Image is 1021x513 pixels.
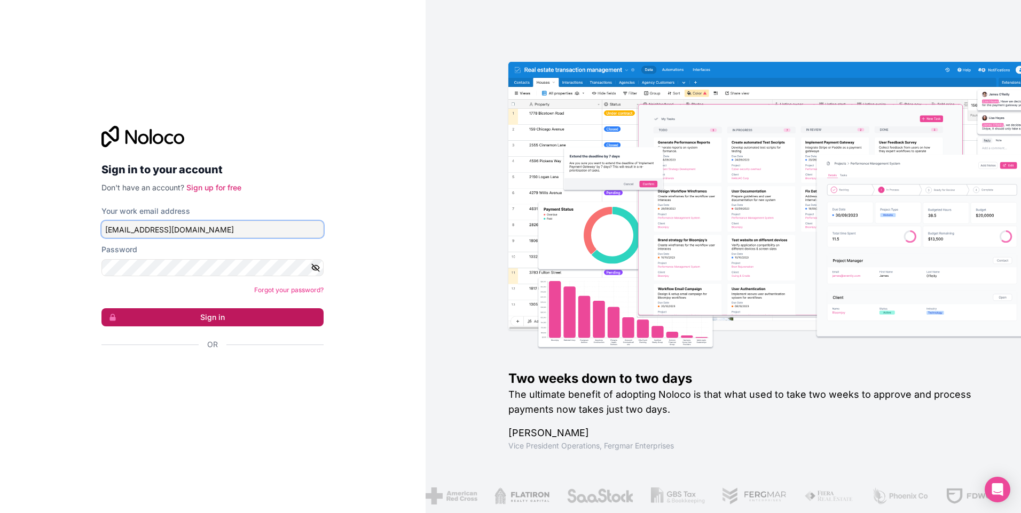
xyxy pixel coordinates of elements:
div: Open Intercom Messenger [985,477,1010,502]
img: /assets/gbstax-C-GtDUiK.png [650,487,705,504]
a: Sign up for free [186,183,241,192]
h2: Sign in to your account [101,160,324,179]
input: Password [101,259,324,276]
input: Email address [101,221,324,238]
h1: [PERSON_NAME] [508,426,987,440]
img: /assets/saastock-C6Zbiodz.png [567,487,634,504]
img: /assets/flatiron-C8eUkumj.png [494,487,549,504]
a: Forgot your password? [254,286,324,294]
img: /assets/american-red-cross-BAupjrZR.png [425,487,477,504]
img: /assets/fdworks-Bi04fVtw.png [946,487,1008,504]
h2: The ultimate benefit of adopting Noloco is that what used to take two weeks to approve and proces... [508,387,987,417]
img: /assets/fiera-fwj2N5v4.png [804,487,854,504]
h1: Two weeks down to two days [508,370,987,387]
h1: Vice President Operations , Fergmar Enterprises [508,440,987,451]
span: Or [207,339,218,350]
img: /assets/fergmar-CudnrXN5.png [722,487,787,504]
span: Don't have an account? [101,183,184,192]
img: /assets/phoenix-BREaitsQ.png [871,487,929,504]
button: Sign in [101,308,324,326]
label: Your work email address [101,206,190,217]
label: Password [101,244,137,255]
iframe: Sign in with Google Button [96,362,320,385]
